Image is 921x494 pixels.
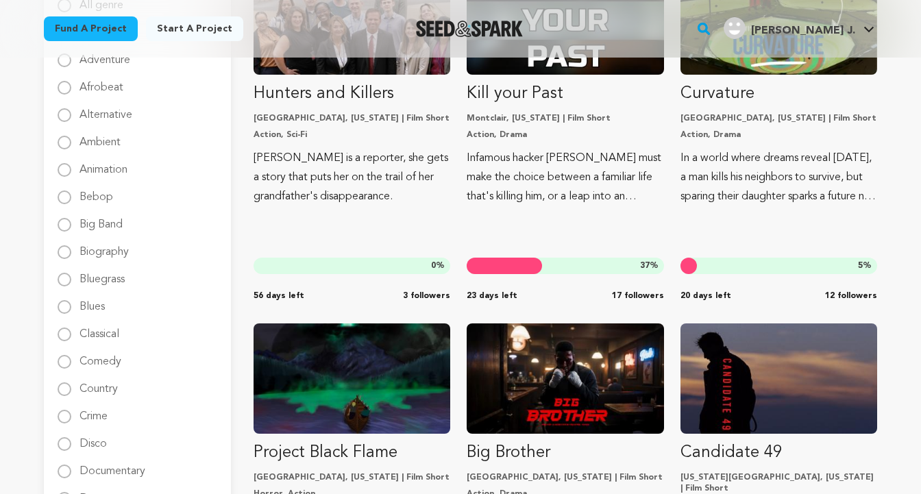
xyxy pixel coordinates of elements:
p: Action, Drama [467,129,663,140]
span: Lomanto J.'s Profile [721,14,877,43]
label: Comedy [79,345,121,367]
span: 0 [431,262,436,270]
label: Biography [79,236,129,258]
p: [GEOGRAPHIC_DATA], [US_STATE] | Film Short [467,472,663,483]
p: Curvature [680,83,877,105]
a: Lomanto J.'s Profile [721,14,877,39]
p: Hunters and Killers [254,83,450,105]
img: Seed&Spark Logo Dark Mode [416,21,524,37]
label: Documentary [79,455,145,477]
label: Bebop [79,181,113,203]
p: Project Black Flame [254,442,450,464]
label: Animation [79,153,127,175]
span: % [858,260,872,271]
label: Blues [79,291,105,312]
label: Alternative [79,99,132,121]
p: Montclair, [US_STATE] | Film Short [467,113,663,124]
p: Kill your Past [467,83,663,105]
label: Afrobeat [79,71,123,93]
img: user.png [724,17,746,39]
span: 5 [858,262,863,270]
span: % [640,260,659,271]
p: Action, Sci-Fi [254,129,450,140]
p: Action, Drama [680,129,877,140]
label: Crime [79,400,108,422]
label: Classical [79,318,119,340]
label: Country [79,373,118,395]
span: 12 followers [825,291,877,301]
span: 23 days left [467,291,517,301]
span: % [431,260,445,271]
span: 20 days left [680,291,731,301]
span: 17 followers [612,291,664,301]
label: Ambient [79,126,121,148]
span: [PERSON_NAME] J. [751,25,855,36]
p: Big Brother [467,442,663,464]
p: Candidate 49 [680,442,877,464]
a: Start a project [146,16,243,41]
p: [GEOGRAPHIC_DATA], [US_STATE] | Film Short [680,113,877,124]
p: [GEOGRAPHIC_DATA], [US_STATE] | Film Short [254,113,450,124]
p: Infamous hacker [PERSON_NAME] must make the choice between a familiar life that's killing him, or... [467,149,663,206]
a: Seed&Spark Homepage [416,21,524,37]
a: Fund a project [44,16,138,41]
span: 37 [640,262,650,270]
p: [PERSON_NAME] is a reporter, she gets a story that puts her on the trail of her grandfather's dis... [254,149,450,206]
p: [US_STATE][GEOGRAPHIC_DATA], [US_STATE] | Film Short [680,472,877,494]
p: [GEOGRAPHIC_DATA], [US_STATE] | Film Short [254,472,450,483]
div: Lomanto J.'s Profile [724,17,855,39]
span: 56 days left [254,291,304,301]
label: Bluegrass [79,263,125,285]
span: 3 followers [403,291,450,301]
label: Disco [79,428,107,449]
label: Big Band [79,208,123,230]
p: In a world where dreams reveal [DATE], a man kills his neighbors to survive, but sparing their da... [680,149,877,206]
